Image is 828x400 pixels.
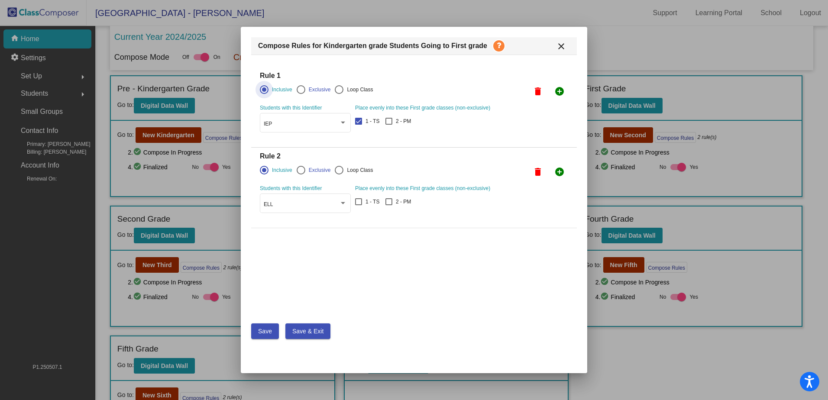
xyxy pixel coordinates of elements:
span: ELL [264,201,273,207]
mat-icon: close [556,41,566,52]
mat-icon: add_circle [554,167,565,177]
span: 1 - TS [365,197,379,207]
mat-icon: delete [533,167,543,177]
mat-icon: add_circle [554,86,565,97]
button: Save & Exit [285,323,330,339]
span: IEP [264,121,272,127]
div: Inclusive [268,166,292,174]
mat-label: Students with this Identifier [260,104,351,112]
div: Loop Class [343,86,373,94]
button: Save [251,323,279,339]
div: Loop Class [343,166,373,174]
span: Place evenly into these First grade classes (non-exclusive) [355,104,490,112]
div: Exclusive [305,166,331,174]
span: 1 - TS [365,116,379,126]
h4: Rule 2 [260,152,281,160]
div: Inclusive [268,86,292,94]
span: 2 - PM [396,116,411,126]
span: Place evenly into these First grade classes (non-exclusive) [355,184,490,192]
div: Exclusive [305,86,331,94]
span: 2 - PM [396,197,411,207]
mat-icon: delete [533,86,543,97]
h4: Rule 1 [260,71,281,80]
mat-label: Students with this Identifier [260,184,351,192]
span: Save [258,328,272,335]
span: Compose Rules for Kindergarten grade Students Going to First grade [258,39,505,53]
span: Save & Exit [292,328,323,335]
